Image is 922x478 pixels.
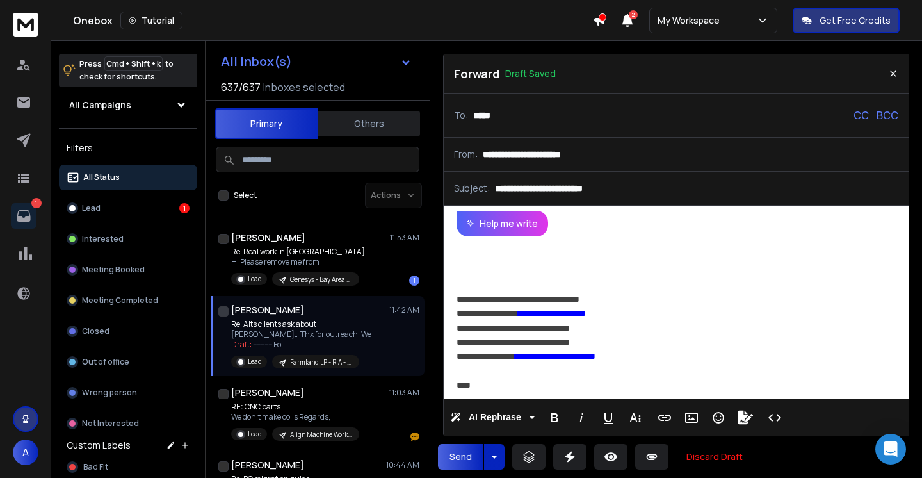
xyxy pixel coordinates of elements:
div: Onebox [73,12,593,29]
span: Bad Fit [83,462,108,472]
p: Draft Saved [505,67,556,80]
button: Interested [59,226,197,252]
button: Meeting Booked [59,257,197,283]
span: 637 / 637 [221,79,261,95]
button: Send [438,444,483,470]
button: Insert Image (⌘P) [679,405,704,431]
h3: Filters [59,139,197,157]
button: Help me write [457,211,548,236]
p: To: [454,109,468,122]
h1: [PERSON_NAME] [231,459,304,472]
button: Not Interested [59,411,197,436]
h3: Custom Labels [67,439,131,452]
p: Meeting Completed [82,295,158,306]
button: Meeting Completed [59,288,197,313]
button: A [13,440,38,465]
p: Press to check for shortcuts. [79,58,174,83]
button: AI Rephrase [448,405,537,431]
p: Wrong person [82,388,137,398]
button: Bold (⌘B) [542,405,567,431]
p: BCC [877,108,898,123]
p: Subject: [454,182,490,195]
p: 10:44 AM [386,460,419,470]
button: Out of office [59,349,197,375]
p: Hi Please remove me from [231,257,365,267]
p: Farmland LP - RIA - September FLP List - [PERSON_NAME] [290,358,352,367]
span: Draft: [231,339,252,350]
button: Discard Draft [676,444,753,470]
p: All Status [83,172,120,183]
p: 11:03 AM [389,388,419,398]
h1: [PERSON_NAME] [231,304,304,317]
p: 11:42 AM [389,305,419,315]
button: Underline (⌘U) [596,405,620,431]
p: From: [454,148,478,161]
button: Wrong person [59,380,197,406]
button: Lead1 [59,195,197,221]
button: Get Free Credits [793,8,900,33]
p: 1 [31,198,42,208]
button: Italic (⌘I) [569,405,594,431]
p: Align Machine Works - C2: Supply Chain & Procurement [290,430,352,440]
p: RE: CNC parts [231,402,359,412]
span: AI Rephrase [466,412,524,423]
label: Select [234,190,257,201]
p: Lead [248,274,262,284]
p: Meeting Booked [82,265,145,275]
button: More Text [623,405,647,431]
p: [PERSON_NAME]… Thx for outreach. We [231,329,371,340]
button: Insert Link (⌘K) [652,405,677,431]
h1: All Campaigns [69,99,131,111]
button: Primary [215,108,318,139]
button: Others [318,110,420,138]
p: Forward [454,65,500,83]
p: Closed [82,326,109,336]
h3: Inboxes selected [263,79,345,95]
p: Re: Real work in [GEOGRAPHIC_DATA] [231,247,365,257]
p: Lead [248,357,262,367]
h1: All Inbox(s) [221,55,292,68]
button: All Status [59,165,197,190]
p: Interested [82,234,124,244]
p: Not Interested [82,418,139,429]
p: Lead [82,203,101,213]
p: 11:53 AM [390,233,419,243]
div: 1 [409,276,419,286]
p: We don’t make coils Regards, [231,412,359,422]
button: Emoticons [706,405,731,431]
div: 1 [179,203,190,213]
a: 1 [11,203,36,229]
h1: [PERSON_NAME] [231,386,304,399]
span: 2 [629,10,638,19]
div: Open Intercom Messenger [875,434,906,465]
p: Genesys - Bay Area - Retargeting - Ray [290,275,352,284]
p: Lead [248,429,262,439]
span: ---------- Fo ... [253,339,287,350]
p: Re: Alts clients ask about [231,319,371,329]
button: All Inbox(s) [211,49,422,74]
p: Get Free Credits [820,14,891,27]
button: Tutorial [120,12,182,29]
button: All Campaigns [59,92,197,118]
button: Code View [763,405,787,431]
button: Signature [733,405,757,431]
span: Cmd + Shift + k [104,56,163,71]
p: CC [853,108,869,123]
p: My Workspace [658,14,725,27]
h1: [PERSON_NAME] [231,231,305,244]
p: Out of office [82,357,129,367]
button: Closed [59,318,197,344]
